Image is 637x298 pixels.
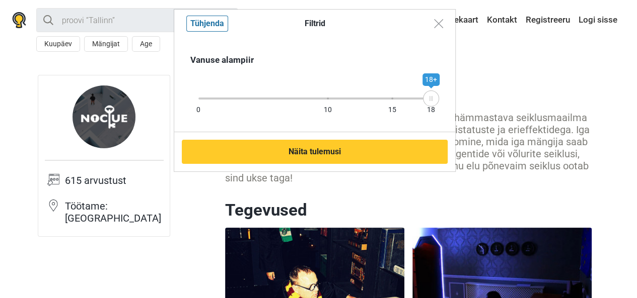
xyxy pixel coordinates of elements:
[429,14,448,33] button: Close modal
[182,18,447,30] div: Filtrid
[434,19,443,28] img: Close modal
[190,54,439,67] div: Vanuse alampiir
[425,75,437,83] span: 18+
[186,16,228,32] button: Tühjenda
[324,105,332,115] div: 10
[196,105,200,115] div: 0
[427,105,435,115] div: 18
[182,140,448,164] button: Näita tulemusi
[388,105,396,115] div: 15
